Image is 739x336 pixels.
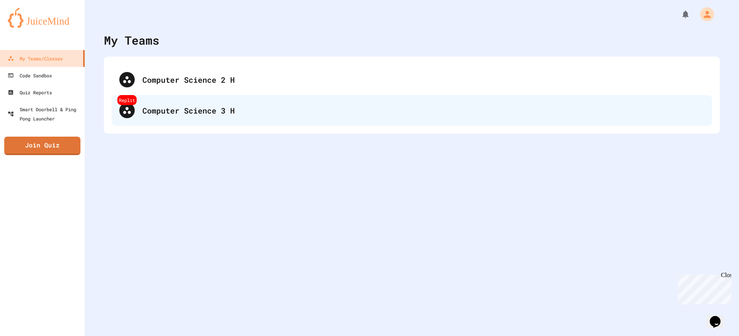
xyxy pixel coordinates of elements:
[142,105,704,116] div: Computer Science 3 H
[8,8,77,28] img: logo-orange.svg
[4,137,80,155] a: Join Quiz
[3,3,53,49] div: Chat with us now!Close
[692,5,716,23] div: My Account
[142,74,704,85] div: Computer Science 2 H
[104,32,159,49] div: My Teams
[8,71,52,80] div: Code Sandbox
[112,64,712,95] div: Computer Science 2 H
[675,272,731,304] iframe: chat widget
[117,95,137,105] div: Replit
[8,105,82,123] div: Smart Doorbell & Ping Pong Launcher
[8,88,52,97] div: Quiz Reports
[112,95,712,126] div: ReplitComputer Science 3 H
[707,305,731,328] iframe: chat widget
[667,8,692,21] div: My Notifications
[8,54,63,63] div: My Teams/Classes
